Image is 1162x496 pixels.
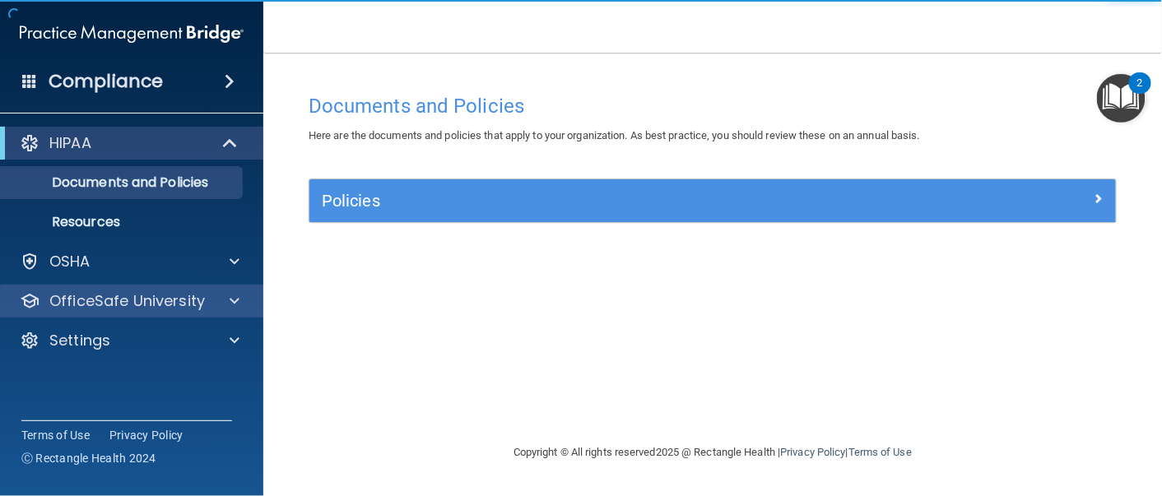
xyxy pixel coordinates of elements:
h4: Compliance [49,70,163,93]
p: OSHA [49,252,91,271]
a: OSHA [20,252,239,271]
span: Ⓒ Rectangle Health 2024 [21,450,156,466]
h4: Documents and Policies [309,95,1117,117]
div: 2 [1137,83,1143,104]
span: Here are the documents and policies that apply to your organization. As best practice, you should... [309,129,920,141]
p: HIPAA [49,133,91,153]
button: Open Resource Center, 2 new notifications [1097,74,1146,123]
a: Privacy Policy [780,446,845,458]
a: Terms of Use [21,427,90,443]
p: OfficeSafe University [49,291,205,311]
a: OfficeSafe University [20,291,239,311]
iframe: Drift Widget Chat Controller [878,380,1142,445]
h5: Policies [322,192,902,210]
p: Resources [11,214,235,230]
a: Terms of Use [848,446,912,458]
a: Policies [322,188,1104,214]
img: PMB logo [20,17,244,50]
a: Settings [20,331,239,350]
p: Documents and Policies [11,174,235,191]
a: Privacy Policy [109,427,184,443]
p: Settings [49,331,110,350]
div: Copyright © All rights reserved 2025 @ Rectangle Health | | [412,426,1013,479]
a: HIPAA [20,133,239,153]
